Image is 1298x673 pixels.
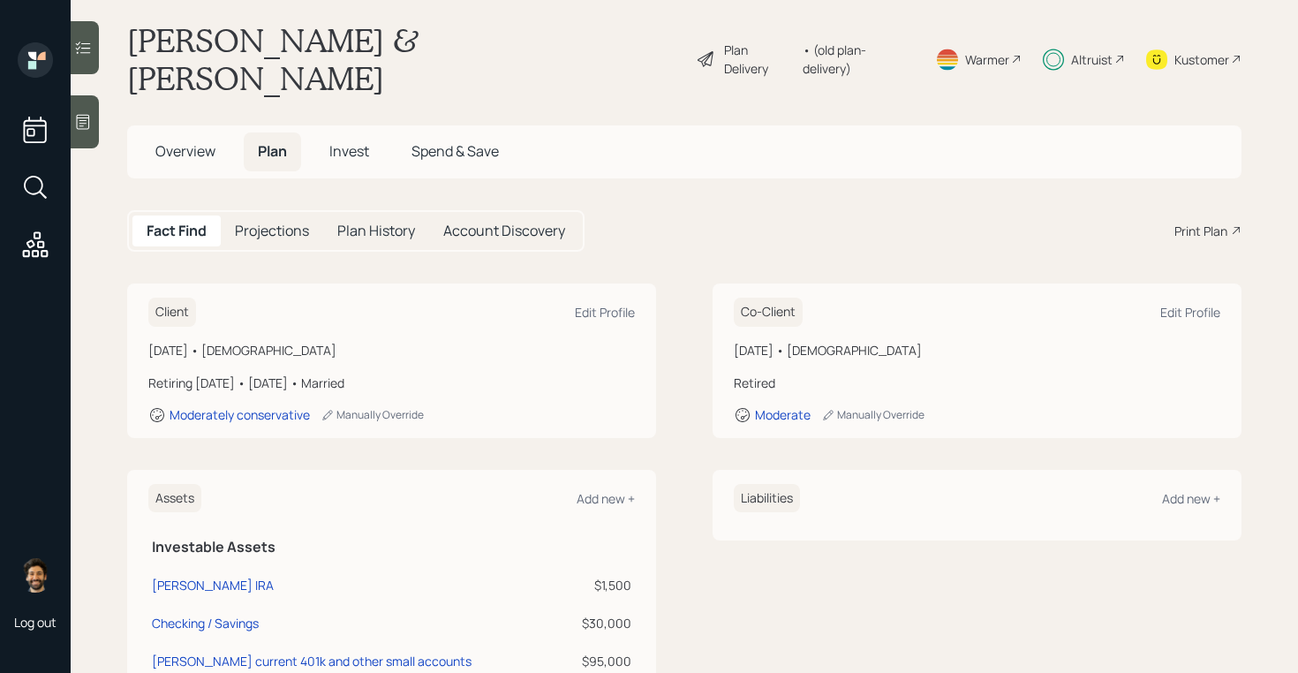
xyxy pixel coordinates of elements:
h5: Fact Find [147,223,207,239]
h6: Co-Client [734,298,803,327]
h6: Client [148,298,196,327]
div: Add new + [577,490,635,507]
h5: Account Discovery [443,223,565,239]
div: Edit Profile [1160,304,1220,321]
div: Checking / Savings [152,614,259,632]
div: [PERSON_NAME] IRA [152,576,274,594]
div: $1,500 [567,576,631,594]
div: $30,000 [567,614,631,632]
div: Log out [14,614,57,631]
div: Warmer [965,50,1009,69]
div: $95,000 [567,652,631,670]
h6: Assets [148,484,201,513]
div: Altruist [1071,50,1113,69]
div: • (old plan-delivery) [803,41,914,78]
div: Add new + [1162,490,1220,507]
div: Kustomer [1174,50,1229,69]
h5: Projections [235,223,309,239]
h5: Investable Assets [152,539,631,556]
div: [DATE] • [DEMOGRAPHIC_DATA] [148,341,635,359]
span: Overview [155,141,215,161]
div: [DATE] • [DEMOGRAPHIC_DATA] [734,341,1220,359]
span: Invest [329,141,369,161]
span: Plan [258,141,287,161]
div: [PERSON_NAME] current 401k and other small accounts [152,652,472,670]
span: Spend & Save [411,141,499,161]
div: Manually Override [321,407,424,422]
h5: Plan History [337,223,415,239]
h6: Liabilities [734,484,800,513]
img: eric-schwartz-headshot.png [18,557,53,593]
div: Retiring [DATE] • [DATE] • Married [148,374,635,392]
div: Manually Override [821,407,924,422]
h1: [PERSON_NAME] & [PERSON_NAME] [127,21,682,97]
div: Edit Profile [575,304,635,321]
div: Retired [734,374,1220,392]
div: Plan Delivery [724,41,794,78]
div: Print Plan [1174,222,1227,240]
div: Moderately conservative [170,406,310,423]
div: Moderate [755,406,811,423]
